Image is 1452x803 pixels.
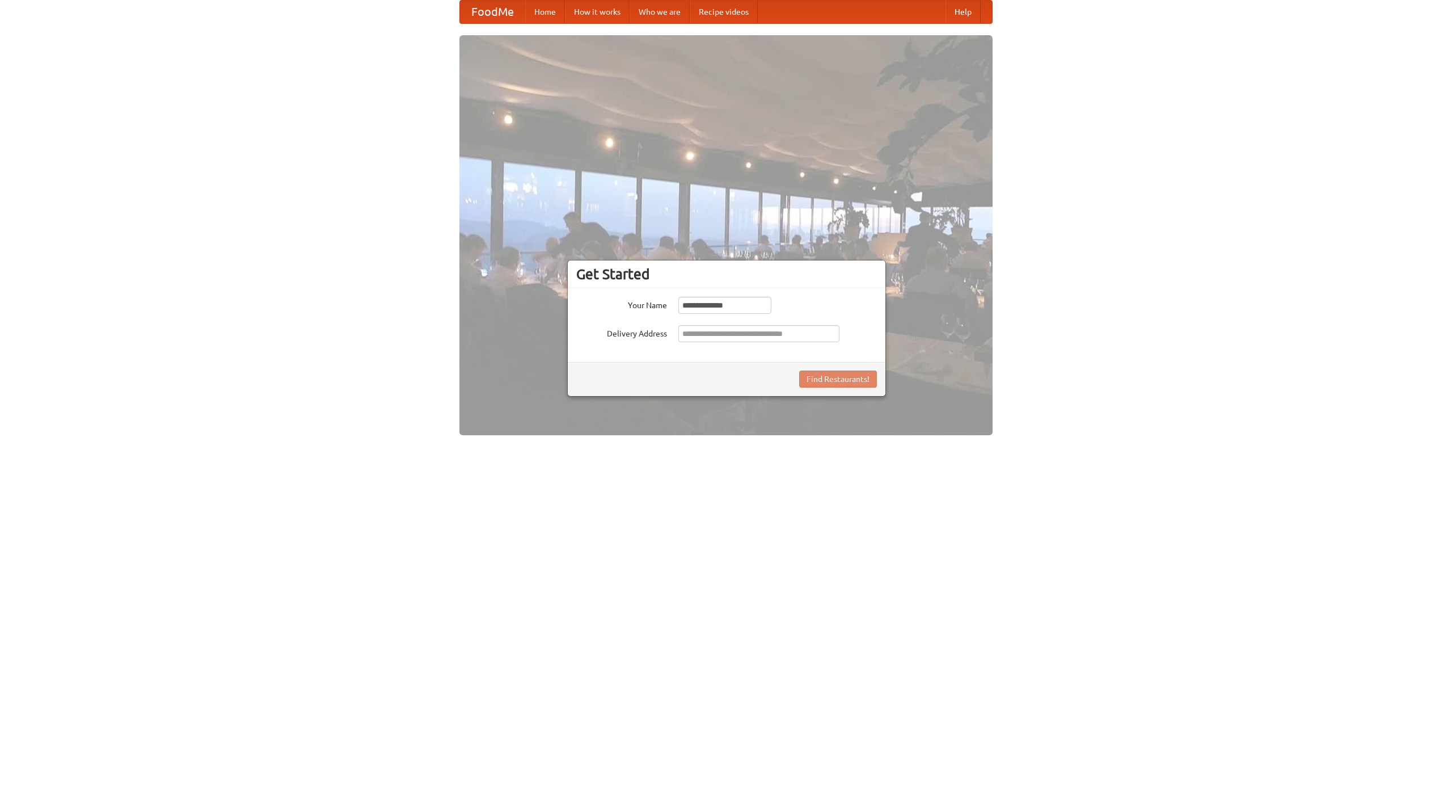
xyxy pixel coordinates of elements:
label: Delivery Address [576,325,667,339]
button: Find Restaurants! [799,371,877,388]
a: How it works [565,1,630,23]
a: Who we are [630,1,690,23]
h3: Get Started [576,266,877,283]
a: Help [946,1,981,23]
a: Home [525,1,565,23]
label: Your Name [576,297,667,311]
a: FoodMe [460,1,525,23]
a: Recipe videos [690,1,758,23]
